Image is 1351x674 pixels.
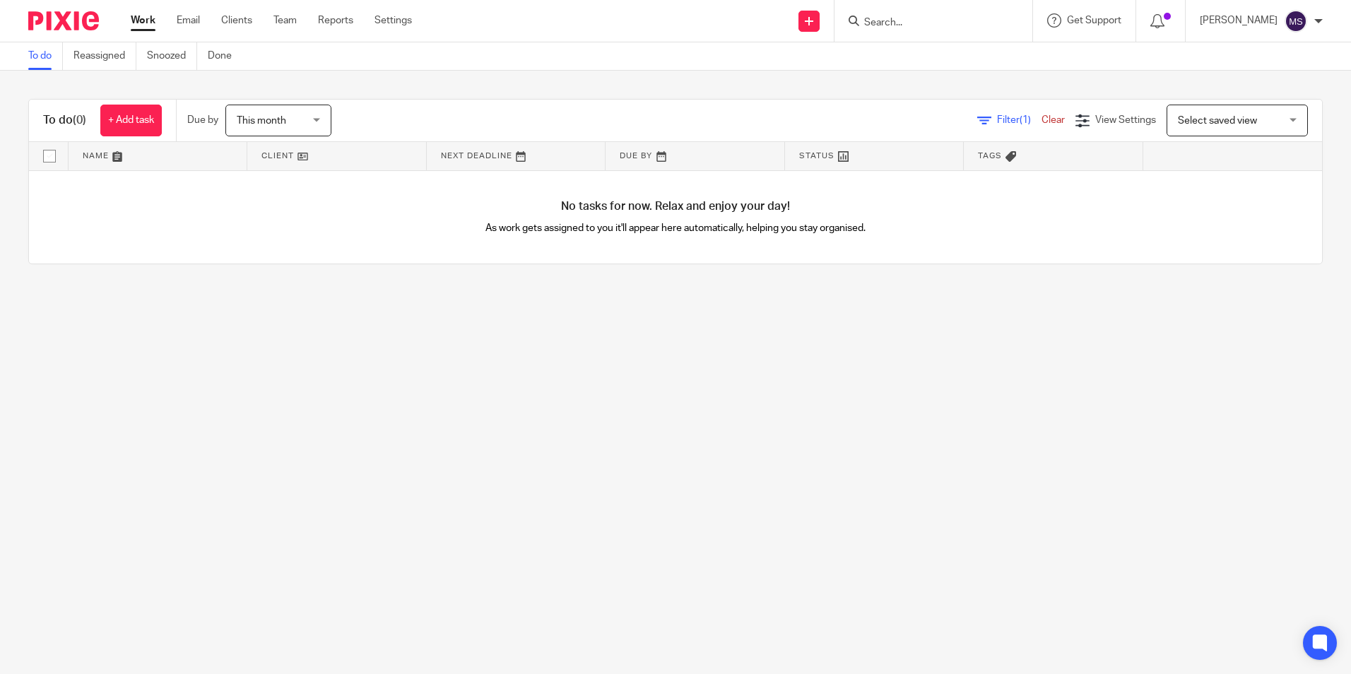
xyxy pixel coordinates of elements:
a: Clear [1042,115,1065,125]
a: Done [208,42,242,70]
a: Snoozed [147,42,197,70]
h4: No tasks for now. Relax and enjoy your day! [29,199,1322,214]
a: Team [273,13,297,28]
a: Settings [374,13,412,28]
span: Filter [997,115,1042,125]
h1: To do [43,113,86,128]
a: Reports [318,13,353,28]
span: (0) [73,114,86,126]
span: Get Support [1067,16,1121,25]
a: To do [28,42,63,70]
span: (1) [1020,115,1031,125]
p: Due by [187,113,218,127]
span: Tags [978,152,1002,160]
input: Search [863,17,990,30]
p: As work gets assigned to you it'll appear here automatically, helping you stay organised. [353,221,999,235]
span: View Settings [1095,115,1156,125]
span: This month [237,116,286,126]
a: Reassigned [73,42,136,70]
p: [PERSON_NAME] [1200,13,1278,28]
a: Email [177,13,200,28]
a: Clients [221,13,252,28]
a: Work [131,13,155,28]
img: Pixie [28,11,99,30]
span: Select saved view [1178,116,1257,126]
a: + Add task [100,105,162,136]
img: svg%3E [1285,10,1307,32]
